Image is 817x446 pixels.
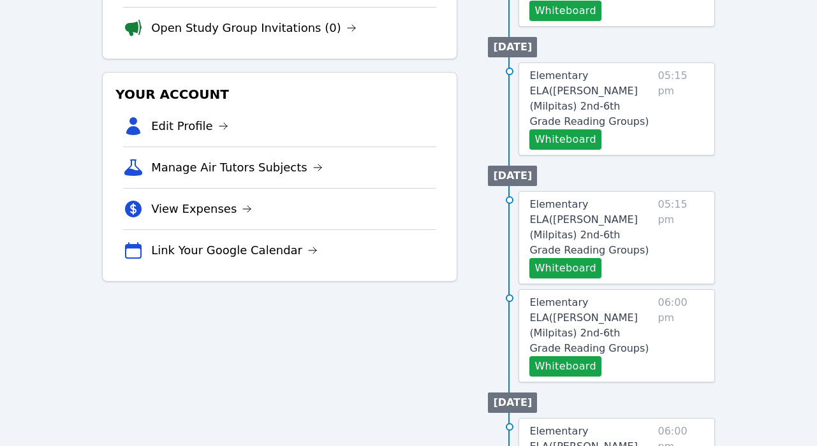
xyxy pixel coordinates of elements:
button: Whiteboard [529,258,601,278]
a: Open Study Group Invitations (0) [151,19,357,37]
a: Manage Air Tutors Subjects [151,159,323,176]
button: Whiteboard [529,1,601,21]
a: Link Your Google Calendar [151,241,318,259]
li: [DATE] [488,166,537,186]
span: Elementary ELA ( [PERSON_NAME] (Milpitas) 2nd-6th Grade Reading Groups ) [529,296,649,354]
button: Whiteboard [529,356,601,377]
span: 05:15 pm [658,68,703,150]
h3: Your Account [113,83,446,106]
span: Elementary ELA ( [PERSON_NAME] (Milpitas) 2nd-6th Grade Reading Groups ) [529,69,649,127]
a: Elementary ELA([PERSON_NAME] (Milpitas) 2nd-6th Grade Reading Groups) [529,295,652,356]
button: Whiteboard [529,129,601,150]
span: 06:00 pm [658,295,703,377]
a: View Expenses [151,200,252,218]
span: 05:15 pm [658,197,703,278]
li: [DATE] [488,37,537,57]
a: Elementary ELA([PERSON_NAME] (Milpitas) 2nd-6th Grade Reading Groups) [529,197,652,258]
a: Elementary ELA([PERSON_NAME] (Milpitas) 2nd-6th Grade Reading Groups) [529,68,652,129]
li: [DATE] [488,392,537,413]
span: Elementary ELA ( [PERSON_NAME] (Milpitas) 2nd-6th Grade Reading Groups ) [529,198,649,256]
a: Edit Profile [151,117,228,135]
